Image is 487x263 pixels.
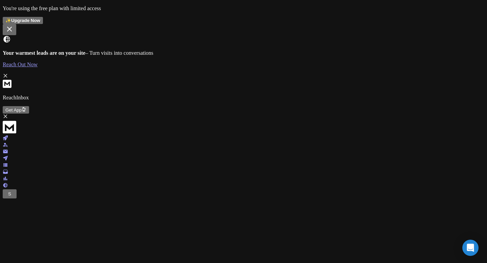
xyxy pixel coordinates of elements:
[11,18,40,23] span: Upgrade Now
[3,17,43,24] button: ✨Upgrade Now
[3,120,16,134] img: logo
[3,50,484,56] p: – Turn visits into conversations
[3,189,17,198] button: S
[3,106,29,114] button: Get App
[3,62,484,68] a: Reach Out Now
[3,95,484,101] p: ReachInbox
[5,18,11,23] span: ✨
[3,50,85,56] strong: Your warmest leads are on your site
[3,24,16,35] button: Close notification
[5,190,14,197] button: S
[462,240,479,256] div: Open Intercom Messenger
[8,191,11,196] span: S
[3,5,484,11] p: You're using the free plan with limited access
